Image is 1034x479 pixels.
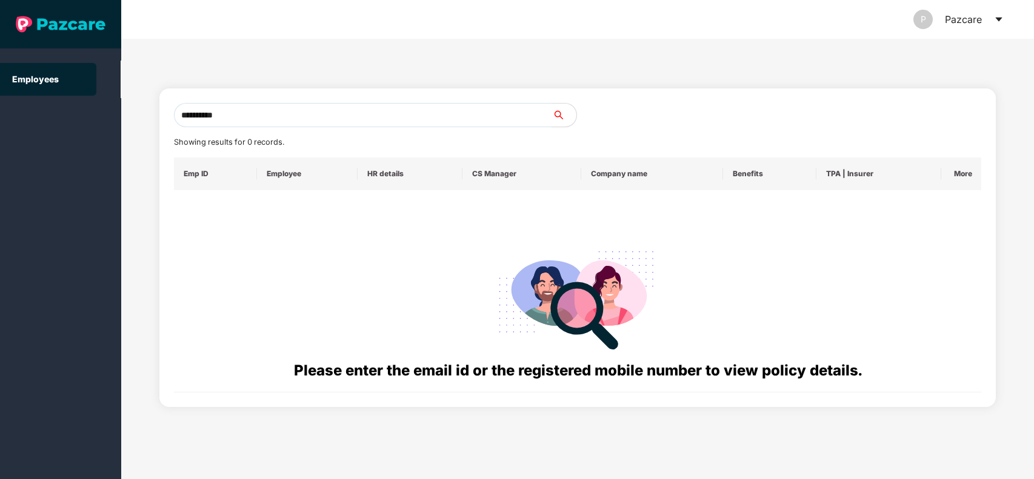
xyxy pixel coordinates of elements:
[294,362,862,379] span: Please enter the email id or the registered mobile number to view policy details.
[552,110,576,120] span: search
[462,157,582,190] th: CS Manager
[12,74,59,84] a: Employees
[581,157,723,190] th: Company name
[257,157,358,190] th: Employee
[358,157,462,190] th: HR details
[921,10,926,29] span: P
[723,157,816,190] th: Benefits
[816,157,941,190] th: TPA | Insurer
[994,15,1004,24] span: caret-down
[552,103,577,127] button: search
[490,236,665,359] img: svg+xml;base64,PHN2ZyB4bWxucz0iaHR0cDovL3d3dy53My5vcmcvMjAwMC9zdmciIHdpZHRoPSIyODgiIGhlaWdodD0iMj...
[174,157,257,190] th: Emp ID
[174,137,284,147] span: Showing results for 0 records.
[941,157,982,190] th: More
